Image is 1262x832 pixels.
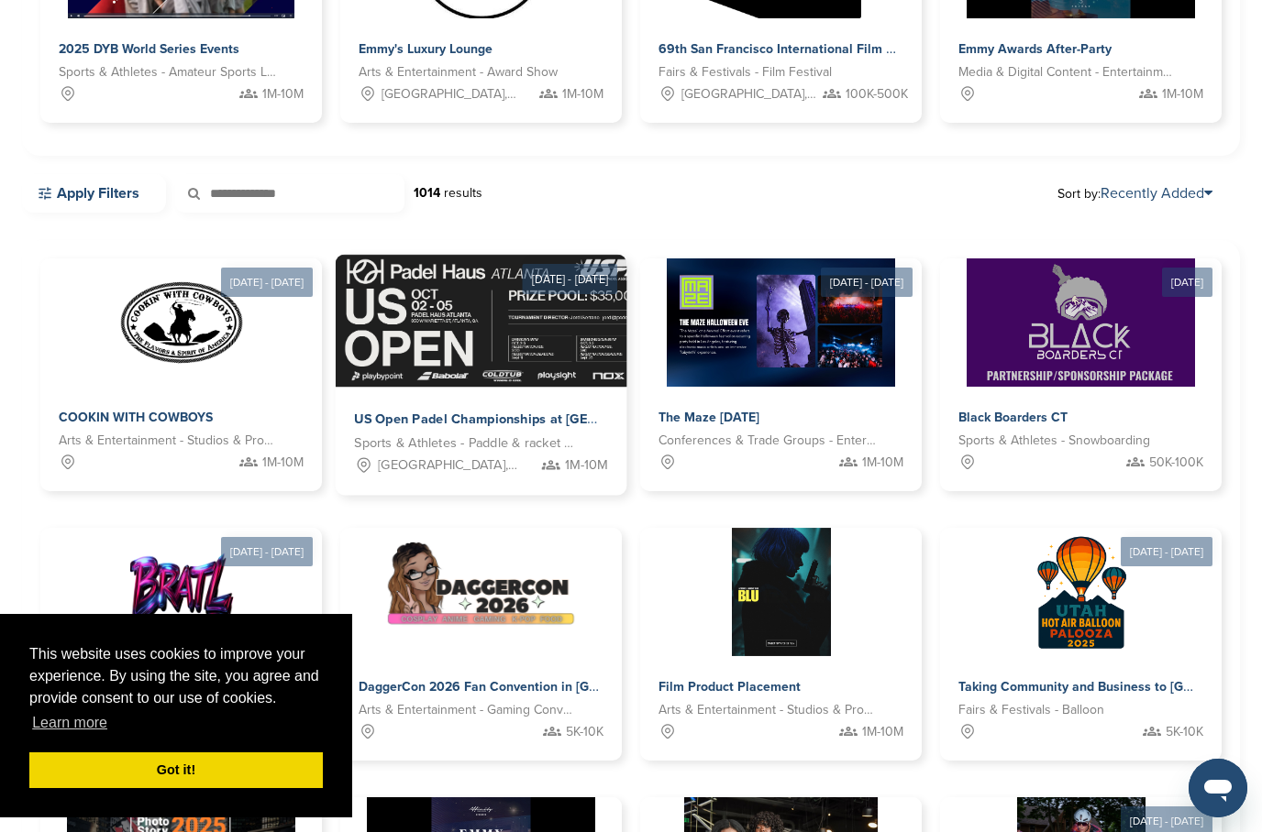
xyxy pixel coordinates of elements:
[354,411,702,428] span: US Open Padel Championships at [GEOGRAPHIC_DATA]
[566,722,603,742] span: 5K-10K
[221,537,313,566] div: [DATE] - [DATE]
[1189,759,1247,817] iframe: Button to launch messaging window
[262,84,304,104] span: 1M-10M
[1149,453,1203,473] span: 50K-100K
[221,268,313,297] div: [DATE] - [DATE]
[732,528,831,656] img: Sponsorpitch &
[862,453,903,473] span: 1M-10M
[659,41,933,57] span: 69th San Francisco International Film Festival
[1017,528,1146,656] img: Sponsorpitch &
[59,62,276,82] span: Sports & Athletes - Amateur Sports Leagues
[846,84,908,104] span: 100K-500K
[29,643,323,737] span: This website uses cookies to improve your experience. By using the site, you agree and provide co...
[29,752,323,789] a: dismiss cookie message
[1162,268,1212,297] div: [DATE]
[262,453,304,473] span: 1M-10M
[336,255,833,388] img: Sponsorpitch &
[40,498,322,761] a: [DATE] - [DATE] Sponsorpitch & BRATL - The Baile Funk Venues - Party [GEOGRAPHIC_DATA], [GEOGRAPH...
[340,528,622,761] a: Sponsorpitch & DaggerCon 2026 Fan Convention in [GEOGRAPHIC_DATA], [GEOGRAPHIC_DATA] Arts & Enter...
[117,258,246,387] img: Sponsorpitch &
[967,258,1195,387] img: Sponsorpitch &
[1162,84,1203,104] span: 1M-10M
[659,679,801,695] span: Film Product Placement
[1166,722,1203,742] span: 5K-10K
[359,62,558,82] span: Arts & Entertainment - Award Show
[59,431,276,451] span: Arts & Entertainment - Studios & Production Co's
[940,229,1222,491] a: [DATE] Sponsorpitch & Black Boarders CT Sports & Athletes - Snowboarding 50K-100K
[640,528,922,761] a: Sponsorpitch & Film Product Placement Arts & Entertainment - Studios & Production Co's 1M-10M
[821,268,913,297] div: [DATE] - [DATE]
[958,62,1176,82] span: Media & Digital Content - Entertainment
[359,41,493,57] span: Emmy's Luxury Lounge
[659,410,759,425] span: The Maze [DATE]
[640,229,922,491] a: [DATE] - [DATE] Sponsorpitch & The Maze [DATE] Conferences & Trade Groups - Entertainment 1M-10M
[562,84,603,104] span: 1M-10M
[382,84,518,104] span: [GEOGRAPHIC_DATA], [GEOGRAPHIC_DATA]
[523,264,618,294] div: [DATE] - [DATE]
[958,700,1104,720] span: Fairs & Festivals - Balloon
[681,84,818,104] span: [GEOGRAPHIC_DATA], [GEOGRAPHIC_DATA]
[40,229,322,491] a: [DATE] - [DATE] Sponsorpitch & COOKIN WITH COWBOYS Arts & Entertainment - Studios & Production Co...
[59,41,239,57] span: 2025 DYB World Series Events
[59,410,213,425] span: COOKIN WITH COWBOYS
[958,41,1112,57] span: Emmy Awards After-Party
[1121,537,1212,566] div: [DATE] - [DATE]
[359,700,576,720] span: Arts & Entertainment - Gaming Conventions
[354,433,579,454] span: Sports & Athletes - Paddle & racket sports
[1057,186,1212,201] span: Sort by:
[414,185,440,201] strong: 1014
[659,431,876,451] span: Conferences & Trade Groups - Entertainment
[1101,184,1212,203] a: Recently Added
[336,224,627,496] a: [DATE] - [DATE] Sponsorpitch & US Open Padel Championships at [GEOGRAPHIC_DATA] Sports & Athletes...
[29,709,110,737] a: learn more about cookies
[565,455,608,476] span: 1M-10M
[958,410,1068,425] span: Black Boarders CT
[862,722,903,742] span: 1M-10M
[359,679,846,695] span: DaggerCon 2026 Fan Convention in [GEOGRAPHIC_DATA], [GEOGRAPHIC_DATA]
[117,528,246,656] img: Sponsorpitch &
[378,455,519,476] span: [GEOGRAPHIC_DATA], [GEOGRAPHIC_DATA]
[444,185,482,201] span: results
[22,174,166,213] a: Apply Filters
[958,431,1150,451] span: Sports & Athletes - Snowboarding
[667,258,895,387] img: Sponsorpitch &
[659,700,876,720] span: Arts & Entertainment - Studios & Production Co's
[940,498,1222,761] a: [DATE] - [DATE] Sponsorpitch & Taking Community and Business to [GEOGRAPHIC_DATA] with the [US_ST...
[659,62,832,82] span: Fairs & Festivals - Film Festival
[385,528,578,656] img: Sponsorpitch &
